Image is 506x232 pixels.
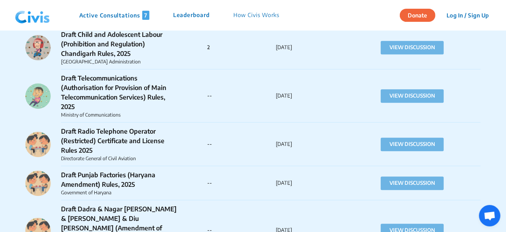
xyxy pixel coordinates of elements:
p: Draft Radio Telephone Operator (Restricted) Certificate and License Rules 2025 [61,127,178,155]
p: Ministry of Communications [61,111,178,119]
button: Donate [400,9,435,22]
p: [DATE] [276,179,344,187]
p: [DATE] [276,92,344,100]
p: Directorate General of Civil Aviation [61,155,178,162]
img: navlogo.png [12,4,53,27]
p: 2 [208,44,276,52]
div: Open chat [479,205,500,226]
button: Log In / Sign Up [441,9,494,21]
p: -- [208,179,276,187]
button: VIEW DISCUSSION [381,176,444,190]
p: How Civis Works [233,11,280,20]
a: Donate [400,11,441,19]
img: zzuleu93zrig3qvd2zxvqbhju8kc [25,132,51,157]
p: [DATE] [276,44,344,52]
img: zzuleu93zrig3qvd2zxvqbhju8kc [25,171,51,196]
p: [GEOGRAPHIC_DATA] Administration [61,58,178,65]
button: VIEW DISCUSSION [381,89,444,103]
p: Active Consultations [79,11,149,20]
img: 96tvccn45hk308fzwu25mod2021z [25,35,51,60]
p: Draft Child and Adolescent Labour (Prohibition and Regulation) Chandigarh Rules, 2025 [61,30,178,58]
span: 7 [142,11,149,20]
img: n3up77s6drunkl3q7mnom4rmg7o2 [25,83,51,109]
button: VIEW DISCUSSION [381,41,444,54]
p: -- [208,92,276,100]
button: VIEW DISCUSSION [381,138,444,151]
p: -- [208,140,276,148]
p: [DATE] [276,140,344,148]
p: Leaderboard [173,11,210,20]
p: Draft Punjab Factories (Haryana Amendment) Rules, 2025 [61,170,178,189]
p: Government of Haryana [61,189,178,196]
p: Draft Telecommunications (Authorisation for Provision of Main Telecommunication Services) Rules, ... [61,73,178,111]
